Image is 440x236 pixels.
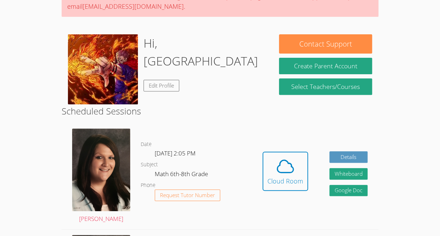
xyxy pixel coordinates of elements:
[279,34,372,54] button: Contact Support
[279,58,372,74] button: Create Parent Account
[144,80,179,91] a: Edit Profile
[68,34,138,104] img: 9179058-__itadori_yuuji_and_ryoumen_sukuna_jujutsu_kaisen_drawn_by_satomaru31000__629f95aa5e7985d...
[141,181,155,190] dt: Phone
[329,185,368,196] a: Google Doc
[141,160,158,169] dt: Subject
[155,149,196,157] span: [DATE] 2:05 PM
[141,140,152,149] dt: Date
[72,129,130,211] img: avatar.png
[62,104,378,118] h2: Scheduled Sessions
[144,34,266,70] h1: Hi, [GEOGRAPHIC_DATA]
[155,189,220,201] button: Request Tutor Number
[329,151,368,163] a: Details
[160,193,215,198] span: Request Tutor Number
[263,152,308,191] button: Cloud Room
[279,78,372,95] a: Select Teachers/Courses
[329,168,368,180] button: Whiteboard
[267,176,303,186] div: Cloud Room
[155,169,209,181] dd: Math 6th-8th Grade
[72,129,130,224] a: [PERSON_NAME]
